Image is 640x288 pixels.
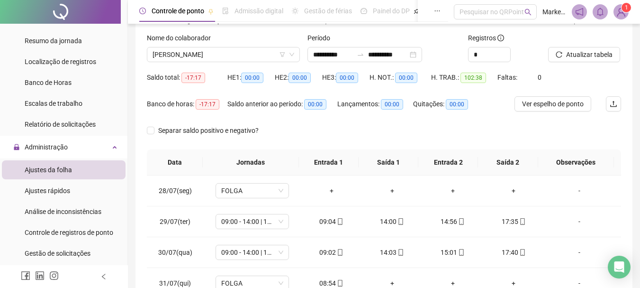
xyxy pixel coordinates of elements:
th: Entrada 1 [299,149,359,176]
span: instagram [49,271,59,280]
th: Saída 2 [478,149,538,176]
span: upload [610,100,617,108]
span: info-circle [497,35,504,41]
div: 14:00 [370,216,415,227]
div: 17:35 [491,216,536,227]
div: Saldo anterior ao período: [227,99,337,110]
span: Resumo da jornada [25,37,82,45]
span: swap-right [357,51,364,58]
span: Separar saldo positivo e negativo? [154,125,262,136]
span: Painel do DP [373,7,410,15]
div: 17:40 [491,247,536,258]
span: notification [575,8,584,16]
th: Saída 1 [359,149,418,176]
div: + [491,186,536,196]
div: - [551,186,607,196]
span: Administração [25,143,68,151]
button: Ver espelho de ponto [514,96,591,111]
div: Lançamentos: [337,99,413,110]
span: Controle de registros de ponto [25,229,113,236]
div: - [551,247,607,258]
span: search [524,9,532,16]
span: pushpin [414,9,419,14]
span: ellipsis [434,8,441,14]
div: Quitações: [413,99,479,110]
div: 15:01 [430,247,476,258]
div: + [430,186,476,196]
div: HE 3: [322,72,370,83]
span: 09:00 - 14:00 | 15:00 - 18:00 [221,214,283,229]
span: Ver espelho de ponto [522,99,584,109]
span: Escalas de trabalho [25,100,82,107]
th: Observações [538,149,614,176]
span: facebook [21,271,30,280]
span: to [357,51,364,58]
span: FOLGA [221,184,283,198]
span: 00:00 [381,99,403,110]
div: + [309,186,354,196]
span: 29/07(ter) [160,218,190,225]
span: Observações [546,157,606,167]
div: HE 2: [275,72,322,83]
span: 00:00 [446,99,468,110]
span: mobile [518,249,526,256]
span: Análise de inconsistências [25,208,101,215]
span: Ajustes da folha [25,166,72,174]
div: - [551,216,607,227]
div: 09:02 [309,247,354,258]
div: 14:03 [370,247,415,258]
span: 00:00 [241,73,263,83]
span: down [289,52,295,57]
span: -17:17 [196,99,219,110]
label: Período [307,33,336,43]
span: 00:00 [304,99,326,110]
span: 00:00 [336,73,358,83]
span: pushpin [208,9,214,14]
span: Gestão de férias [304,7,352,15]
span: mobile [336,218,343,225]
span: 30/07(qua) [158,249,192,256]
span: dashboard [361,8,367,14]
span: sun [292,8,298,14]
span: filter [279,52,285,57]
span: bell [596,8,604,16]
th: Entrada 2 [418,149,478,176]
span: mobile [457,218,465,225]
span: mobile [457,249,465,256]
span: Admissão digital [234,7,283,15]
div: Saldo total: [147,72,227,83]
span: reload [556,51,562,58]
div: H. TRAB.: [431,72,497,83]
span: Localização de registros [25,58,96,65]
span: 1 [625,4,628,11]
div: HE 1: [227,72,275,83]
span: lock [13,144,20,150]
span: 00:00 [395,73,417,83]
div: 14:56 [430,216,476,227]
span: 31/07(qui) [159,279,191,287]
span: Ajustes rápidos [25,187,70,195]
span: 00:00 [288,73,311,83]
span: 28/07(seg) [159,187,192,195]
span: Registros [468,33,504,43]
span: Faltas: [497,74,519,81]
span: mobile [397,218,404,225]
span: 0 [538,74,541,81]
span: Controle de ponto [152,7,204,15]
th: Data [147,149,203,176]
span: 102:38 [460,73,486,83]
div: + [370,186,415,196]
th: Jornadas [203,149,299,176]
sup: Atualize o seu contato no menu Meus Dados [622,3,631,12]
span: mobile [336,280,343,287]
span: linkedin [35,271,45,280]
span: Banco de Horas [25,79,72,86]
span: mobile [518,218,526,225]
div: Open Intercom Messenger [608,256,631,279]
div: Banco de horas: [147,99,227,110]
span: mobile [397,249,404,256]
span: mobile [336,249,343,256]
span: Markentinha [542,7,566,17]
label: Nome do colaborador [147,33,217,43]
span: Gestão de solicitações [25,250,90,257]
